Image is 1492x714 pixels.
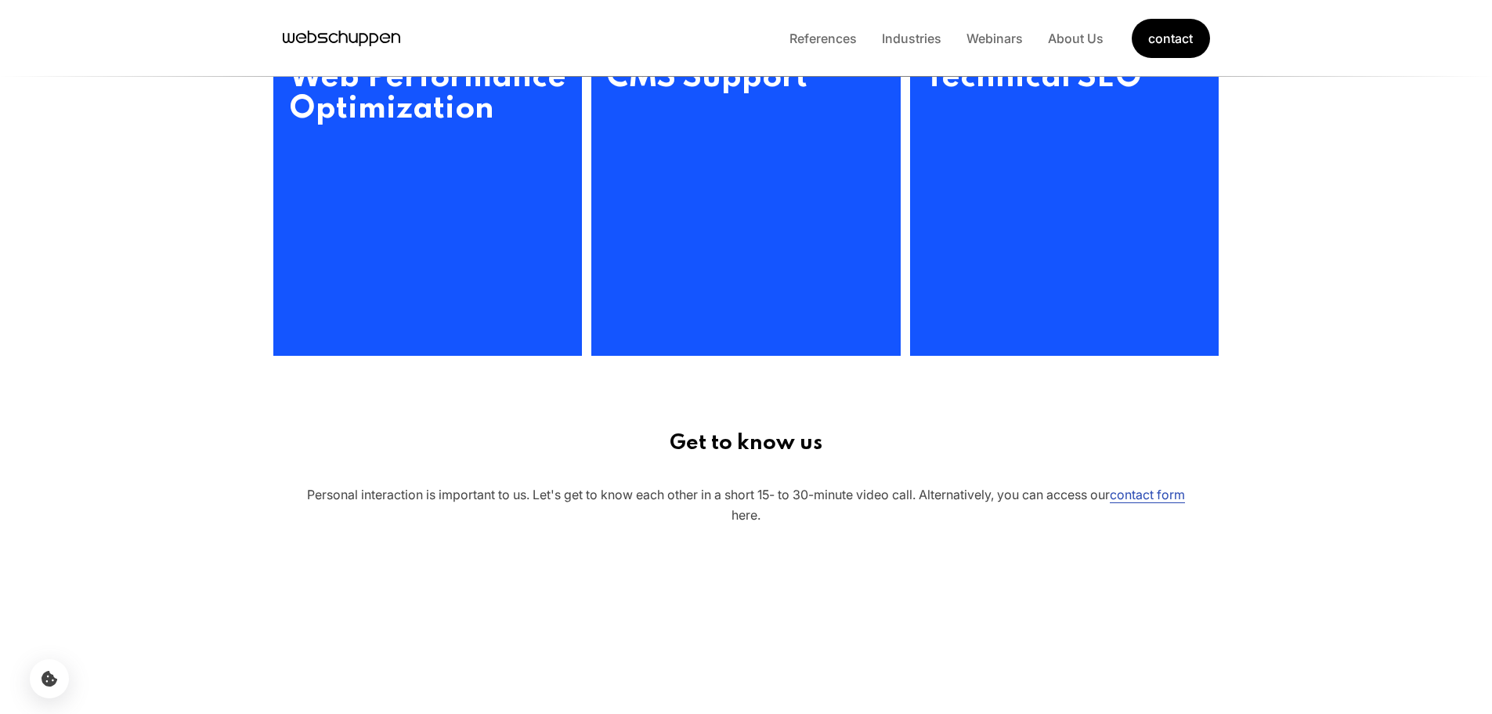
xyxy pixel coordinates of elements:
[30,659,69,698] button: Open cookie settings
[910,46,1219,356] a: Technical SEO
[1110,487,1185,502] a: contact form
[591,46,901,356] a: CMS Support
[289,62,566,125] font: Web Performance Optimization
[1048,31,1104,46] font: About Us
[954,31,1035,46] a: Webinars
[777,31,869,46] a: References
[273,46,583,356] a: Web Performance Optimization
[1132,19,1210,58] a: Get Started
[869,31,954,46] a: Industries
[789,31,857,46] font: References
[966,31,1023,46] font: Webinars
[1148,31,1193,46] font: contact
[882,31,941,46] font: Industries
[307,487,1110,502] font: Personal interaction is important to us. Let's get to know each other in a short 15- to 30-minute...
[283,27,400,50] a: Visit main page
[757,507,760,523] font: .
[926,62,1142,93] font: Technical SEO
[607,62,807,93] font: CMS Support
[732,507,757,523] font: here
[1035,31,1116,46] a: About Us
[670,433,822,454] font: Get to know us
